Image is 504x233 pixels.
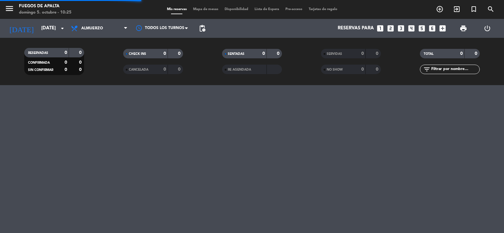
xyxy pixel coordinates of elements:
[418,24,426,32] i: looks_5
[198,25,206,32] span: pending_actions
[79,67,83,72] strong: 0
[190,8,221,11] span: Mapa de mesas
[453,5,461,13] i: exit_to_app
[163,51,166,56] strong: 0
[338,26,374,31] span: Reservas para
[431,66,479,73] input: Filtrar por nombre...
[5,4,14,15] button: menu
[81,26,103,31] span: Almuerzo
[376,67,380,72] strong: 0
[438,24,447,32] i: add_box
[59,25,66,32] i: arrow_drop_down
[129,68,148,71] span: CANCELADA
[376,24,384,32] i: looks_one
[251,8,282,11] span: Lista de Espera
[28,68,53,72] span: SIN CONFIRMAR
[28,61,50,64] span: CONFIRMADA
[65,67,67,72] strong: 0
[484,25,491,32] i: power_settings_new
[19,3,72,9] div: Fuegos de Apalta
[460,51,463,56] strong: 0
[470,5,478,13] i: turned_in_not
[436,5,444,13] i: add_circle_outline
[327,68,343,71] span: NO SHOW
[407,24,415,32] i: looks_4
[475,51,478,56] strong: 0
[65,60,67,65] strong: 0
[79,60,83,65] strong: 0
[387,24,395,32] i: looks_two
[487,5,495,13] i: search
[361,51,364,56] strong: 0
[79,50,83,55] strong: 0
[428,24,436,32] i: looks_6
[5,4,14,13] i: menu
[262,51,265,56] strong: 0
[5,21,38,35] i: [DATE]
[424,52,433,55] span: TOTAL
[306,8,341,11] span: Tarjetas de regalo
[164,8,190,11] span: Mis reservas
[361,67,364,72] strong: 0
[221,8,251,11] span: Disponibilidad
[397,24,405,32] i: looks_3
[228,52,244,55] span: SENTADAS
[163,67,166,72] strong: 0
[475,19,499,38] div: LOG OUT
[228,68,251,71] span: RE AGENDADA
[178,51,182,56] strong: 0
[460,25,467,32] span: print
[277,51,281,56] strong: 0
[282,8,306,11] span: Pre-acceso
[129,52,146,55] span: CHECK INS
[423,66,431,73] i: filter_list
[178,67,182,72] strong: 0
[376,51,380,56] strong: 0
[28,51,48,55] span: RESERVADAS
[327,52,342,55] span: SERVIDAS
[65,50,67,55] strong: 0
[19,9,72,16] div: domingo 5. octubre - 10:25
